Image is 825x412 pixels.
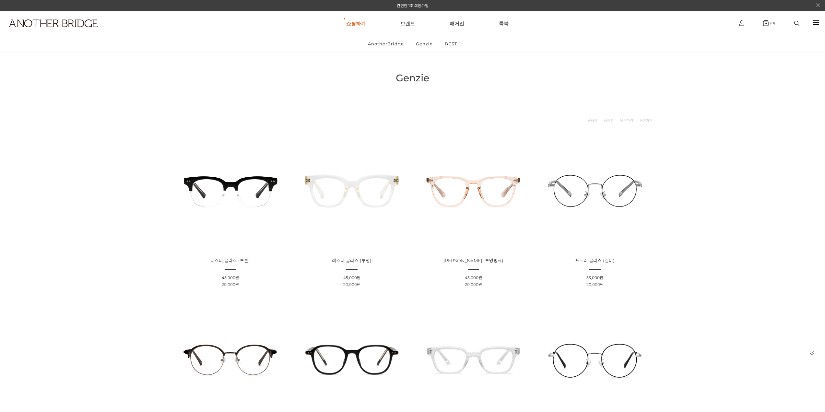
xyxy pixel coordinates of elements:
span: Genzie [396,72,429,84]
a: 간편한 1초 회원가입 [397,3,429,8]
span: 20,000원 [343,282,360,287]
a: (0) [763,20,775,26]
img: 포트리 글라스 - 실버 안경 이미지 [536,132,654,249]
a: 높은가격 [640,117,653,124]
a: 신상품 [588,117,597,124]
a: 상품명 [604,117,614,124]
img: cart [763,20,769,26]
span: 20,000원 [222,282,239,287]
a: 낮은가격 [620,117,633,124]
span: 20,000원 [465,282,482,287]
img: 레스터 글라스 투톤 - 세련된 투톤 안경 제품 이미지 [172,132,289,249]
img: logo [9,19,98,27]
span: 레스터 글라스 (투톤) [210,258,250,264]
img: 애크런 글라스 - 투명핑크 안경 제품 이미지 [415,132,532,249]
img: 레스터 글라스 - 투명 안경 제품 이미지 [293,132,410,249]
a: logo [3,19,127,43]
a: 쇼핑하기 [346,12,366,35]
span: 레스터 글라스 (투명) [332,258,371,264]
img: cart [739,20,744,26]
span: 45,000원 [222,275,239,280]
span: 20,000원 [586,282,604,287]
span: 45,000원 [465,275,482,280]
a: [PERSON_NAME] (투명핑크) [443,258,503,263]
a: AnotherBridge [362,35,409,52]
span: (0) [769,21,775,25]
a: 브랜드 [400,12,415,35]
a: Genzie [410,35,438,52]
a: 매거진 [450,12,464,35]
a: 포트리 글라스 (실버) [575,258,615,263]
a: 레스터 글라스 (투톤) [210,258,250,263]
span: 포트리 글라스 (실버) [575,258,615,264]
span: 55,000원 [586,275,603,280]
a: 레스터 글라스 (투명) [332,258,371,263]
img: search [794,21,799,26]
span: [PERSON_NAME] (투명핑크) [443,258,503,264]
span: 45,000원 [343,275,360,280]
a: 룩북 [499,12,509,35]
a: BEST [439,35,463,52]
